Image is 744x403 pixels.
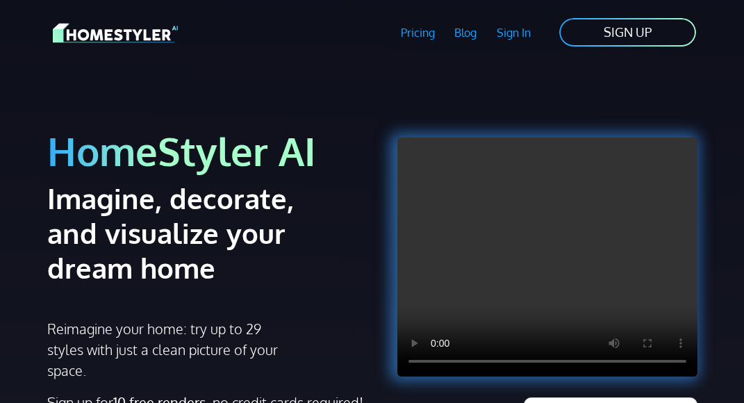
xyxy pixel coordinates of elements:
a: Sign In [487,17,541,49]
a: Blog [445,17,487,49]
a: SIGN UP [558,17,697,48]
img: HomeStyler AI logo [53,21,178,45]
h2: Imagine, decorate, and visualize your dream home [47,181,301,285]
p: Reimagine your home: try up to 29 styles with just a clean picture of your space. [47,318,285,381]
h1: HomeStyler AI [47,126,364,175]
a: Pricing [390,17,445,49]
